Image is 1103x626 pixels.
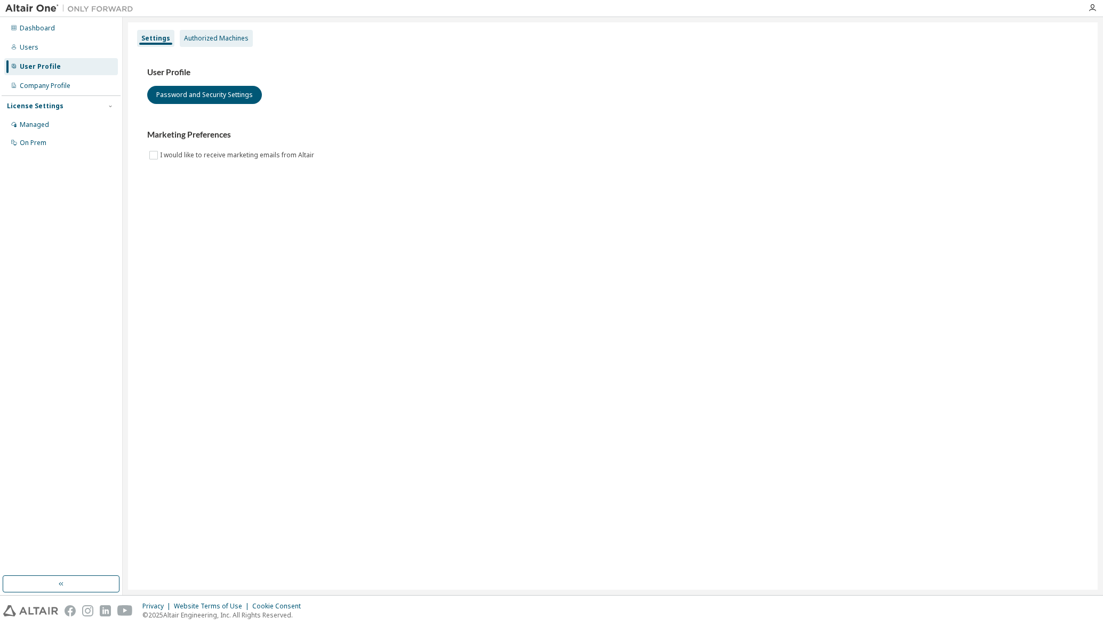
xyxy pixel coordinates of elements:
h3: Marketing Preferences [147,130,1078,140]
div: Authorized Machines [184,34,249,43]
p: © 2025 Altair Engineering, Inc. All Rights Reserved. [142,611,307,620]
div: Managed [20,121,49,129]
h3: User Profile [147,67,1078,78]
img: Altair One [5,3,139,14]
button: Password and Security Settings [147,86,262,104]
div: On Prem [20,139,46,147]
div: Users [20,43,38,52]
div: Settings [141,34,170,43]
div: User Profile [20,62,61,71]
div: License Settings [7,102,63,110]
img: altair_logo.svg [3,605,58,616]
div: Company Profile [20,82,70,90]
div: Dashboard [20,24,55,33]
img: facebook.svg [65,605,76,616]
img: instagram.svg [82,605,93,616]
img: linkedin.svg [100,605,111,616]
img: youtube.svg [117,605,133,616]
label: I would like to receive marketing emails from Altair [160,149,316,162]
div: Privacy [142,602,174,611]
div: Website Terms of Use [174,602,252,611]
div: Cookie Consent [252,602,307,611]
